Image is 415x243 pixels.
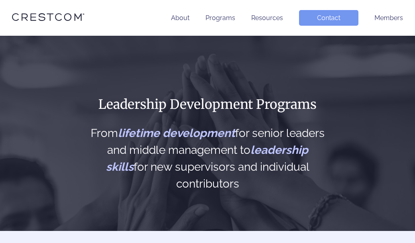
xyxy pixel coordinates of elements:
[106,143,308,174] span: leadership skills
[171,14,189,22] a: About
[205,14,235,22] a: Programs
[88,96,328,113] h1: Leadership Development Programs
[88,125,328,192] h2: From for senior leaders and middle management to for new supervisors and individual contributors
[118,127,235,140] span: lifetime development
[299,10,358,26] a: Contact
[251,14,283,22] a: Resources
[374,14,403,22] a: Members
